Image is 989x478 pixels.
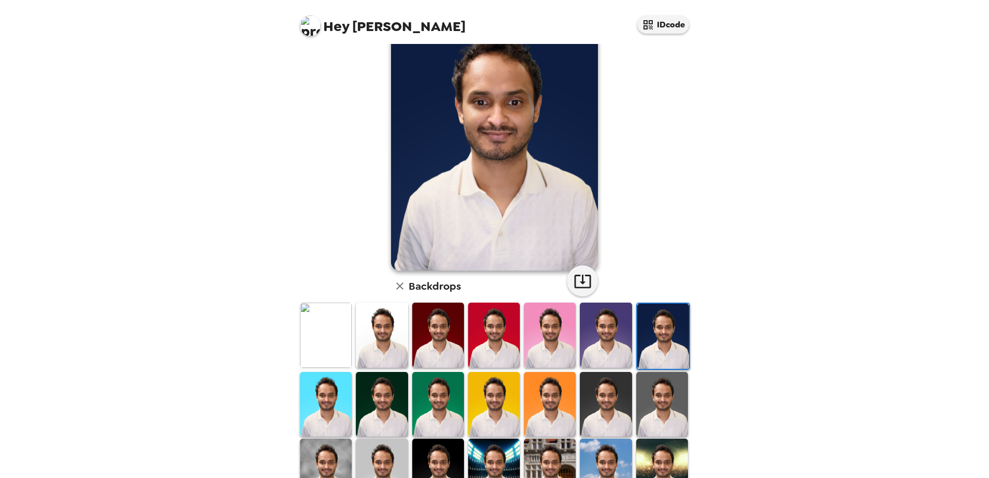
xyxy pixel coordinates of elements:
img: user [391,2,598,271]
img: Original [300,303,352,367]
span: [PERSON_NAME] [300,10,466,34]
button: IDcode [637,16,689,34]
img: profile pic [300,16,321,36]
h6: Backdrops [409,278,461,294]
span: Hey [323,17,349,36]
